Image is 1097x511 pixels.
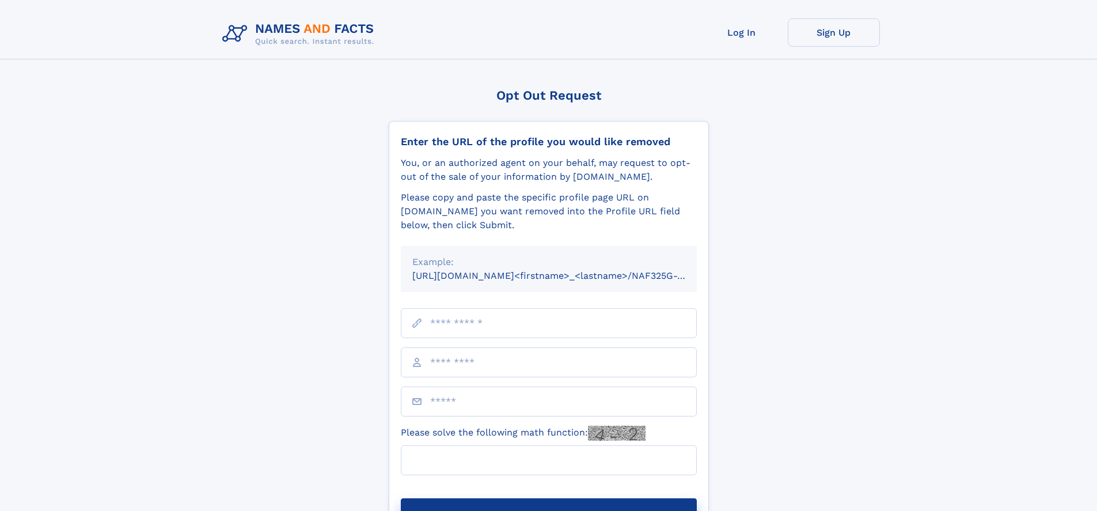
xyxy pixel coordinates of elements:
[401,156,697,184] div: You, or an authorized agent on your behalf, may request to opt-out of the sale of your informatio...
[218,18,384,50] img: Logo Names and Facts
[412,255,685,269] div: Example:
[401,426,646,441] label: Please solve the following math function:
[696,18,788,47] a: Log In
[401,135,697,148] div: Enter the URL of the profile you would like removed
[389,88,709,103] div: Opt Out Request
[412,270,719,281] small: [URL][DOMAIN_NAME]<firstname>_<lastname>/NAF325G-xxxxxxxx
[788,18,880,47] a: Sign Up
[401,191,697,232] div: Please copy and paste the specific profile page URL on [DOMAIN_NAME] you want removed into the Pr...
